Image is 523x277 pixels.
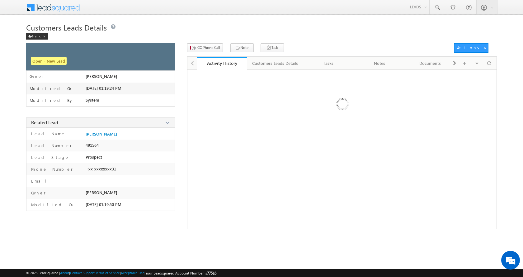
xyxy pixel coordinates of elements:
[86,202,121,207] span: [DATE] 01:19:50 PM
[30,202,74,208] label: Modified On
[30,86,73,91] label: Modified On
[197,45,220,50] span: CC Phone Call
[86,98,99,103] span: System
[309,60,349,67] div: Tasks
[86,166,116,171] span: +xx-xxxxxxxx31
[70,271,95,275] a: Contact Support
[207,271,216,275] span: 77516
[201,60,243,66] div: Activity History
[145,271,216,275] span: Your Leadsquared Account Number is
[454,43,488,53] button: Actions
[86,131,117,136] a: [PERSON_NAME]
[230,43,254,52] button: Note
[96,271,120,275] a: Terms of Service
[86,190,117,195] span: [PERSON_NAME]
[187,43,223,52] button: CC Phone Call
[30,74,44,79] label: Owner
[30,155,69,160] label: Lead Stage
[31,119,58,126] span: Related Lead
[30,131,65,136] label: Lead Name
[30,190,46,196] label: Owner
[60,271,69,275] a: About
[252,60,298,67] div: Customers Leads Details
[30,143,72,148] label: Lead Number
[86,86,121,91] span: [DATE] 01:19:24 PM
[457,45,482,50] div: Actions
[86,143,99,148] span: 491564
[410,60,450,67] div: Documents
[86,74,117,79] span: [PERSON_NAME]
[26,33,48,40] div: Back
[405,57,456,70] a: Documents
[197,57,247,70] a: Activity History
[30,166,73,172] label: Phone Number
[247,57,304,70] a: Customers Leads Details
[359,60,399,67] div: Notes
[31,57,67,65] span: Open - New Lead
[30,178,51,184] label: Email
[261,43,284,52] button: Task
[354,57,405,70] a: Notes
[310,73,374,137] img: Loading ...
[121,271,144,275] a: Acceptable Use
[30,98,73,103] label: Modified By
[26,270,216,276] span: © 2025 LeadSquared | | | | |
[86,155,102,160] span: Prospect
[304,57,354,70] a: Tasks
[26,22,107,32] span: Customers Leads Details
